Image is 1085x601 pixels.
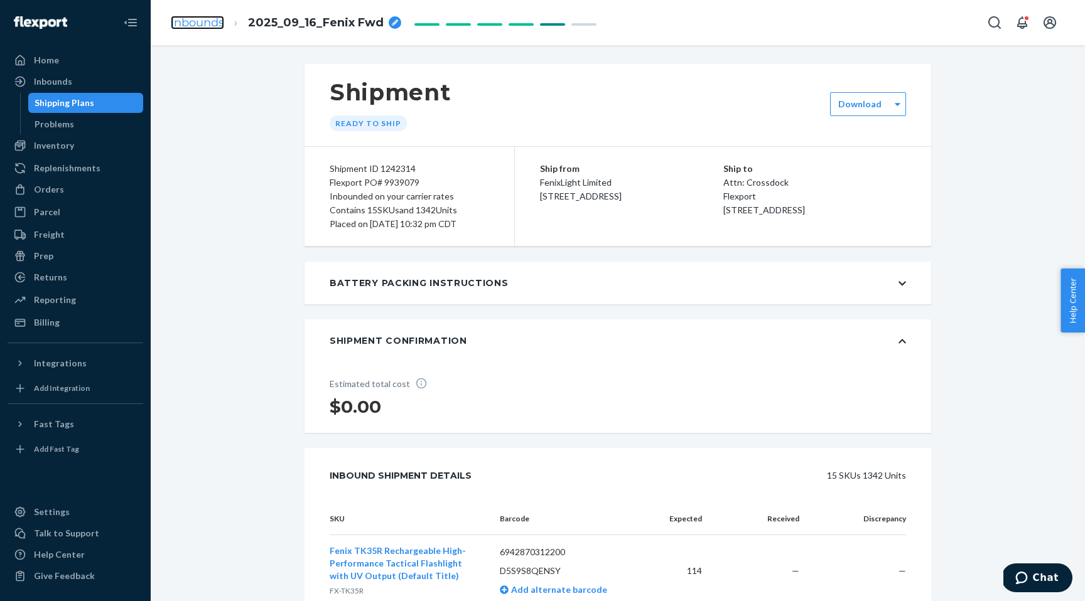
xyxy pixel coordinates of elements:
[171,16,224,29] a: Inbounds
[248,15,384,31] span: 2025_09_16_Fenix Fwd
[34,357,87,370] div: Integrations
[649,503,712,535] th: Expected
[8,202,143,222] a: Parcel
[723,162,907,176] p: Ship to
[330,203,489,217] div: Contains 15 SKUs and 1342 Units
[330,115,407,131] div: Ready to ship
[330,586,364,595] span: FX-TK35R
[1037,10,1062,35] button: Open account menu
[34,527,99,540] div: Talk to Support
[34,570,95,582] div: Give Feedback
[8,523,143,543] button: Talk to Support
[330,277,509,289] div: Battery Packing Instructions
[28,93,144,113] a: Shipping Plans
[723,176,907,189] p: Attn: Crossdock
[8,50,143,70] a: Home
[34,206,60,218] div: Parcel
[330,217,489,231] div: Placed on [DATE] 10:32 pm CDT
[330,463,472,488] div: Inbound Shipment Details
[161,4,411,41] ol: breadcrumbs
[34,250,53,262] div: Prep
[35,118,74,130] div: Problems
[8,246,143,266] a: Prep
[34,54,59,66] div: Home
[8,290,143,310] a: Reporting
[8,502,143,522] a: Settings
[540,162,723,176] p: Ship from
[330,377,436,390] p: Estimated total cost
[330,176,489,189] div: Flexport PO# 9939079
[34,294,76,306] div: Reporting
[982,10,1007,35] button: Open Search Box
[34,162,100,174] div: Replenishments
[8,158,143,178] a: Replenishments
[540,177,622,201] span: FenixLight Limited [STREET_ADDRESS]
[8,545,143,565] a: Help Center
[490,503,650,535] th: Barcode
[899,565,906,576] span: —
[34,139,74,152] div: Inventory
[14,16,67,29] img: Flexport logo
[500,584,607,595] a: Add alternate barcode
[34,418,74,430] div: Fast Tags
[809,503,906,535] th: Discrepancy
[330,545,480,582] button: Fenix TK35R Rechargeable High-Performance Tactical Flashlight with UV Output (Default Title)
[34,228,65,241] div: Freight
[500,565,640,577] p: D5S9S8QENSY
[330,334,467,347] div: Shipment Confirmation
[723,189,907,203] p: Flexport
[330,545,466,581] span: Fenix TK35R Rechargeable High-Performance Tactical Flashlight with UV Output (Default Title)
[34,383,90,393] div: Add Integration
[330,503,490,535] th: SKU
[792,565,799,576] span: —
[8,566,143,586] button: Give Feedback
[500,463,906,488] div: 15 SKUs 1342 Units
[330,189,489,203] div: Inbounded on your carrier rates
[330,79,451,105] h1: Shipment
[118,10,143,35] button: Close Navigation
[712,503,809,535] th: Received
[8,267,143,287] a: Returns
[1010,10,1035,35] button: Open notifications
[330,162,489,176] div: Shipment ID 1242314
[35,97,94,109] div: Shipping Plans
[34,75,72,88] div: Inbounds
[34,271,67,284] div: Returns
[8,439,143,459] a: Add Fast Tag
[8,72,143,92] a: Inbounds
[8,225,143,245] a: Freight
[8,312,143,332] a: Billing
[34,316,60,329] div: Billing
[34,548,85,561] div: Help Center
[1003,563,1072,595] iframe: Opens a widget where you can chat to one of our agents
[723,205,805,215] span: [STREET_ADDRESS]
[1061,269,1085,332] button: Help Center
[838,98,882,110] label: Download
[509,584,607,595] span: Add alternate barcode
[8,136,143,156] a: Inventory
[500,546,640,558] p: 6942870312200
[34,506,70,518] div: Settings
[28,114,144,134] a: Problems
[34,444,79,454] div: Add Fast Tag
[8,179,143,199] a: Orders
[8,378,143,398] a: Add Integration
[8,353,143,373] button: Integrations
[34,183,64,196] div: Orders
[330,395,436,418] h1: $0.00
[8,414,143,434] button: Fast Tags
